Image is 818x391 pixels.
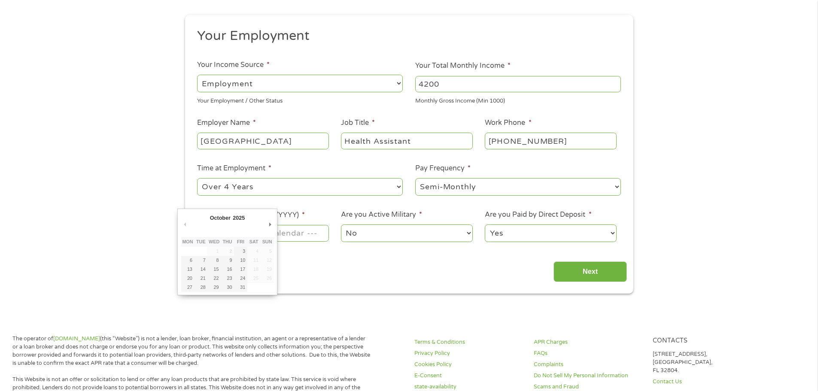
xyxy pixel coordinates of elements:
a: Do Not Sell My Personal Information [534,372,643,380]
label: Employer Name [197,118,256,127]
a: Cookies Policy [414,361,523,369]
div: 2025 [232,212,246,224]
button: 10 [234,256,247,265]
button: 7 [194,256,207,265]
input: Next [553,261,627,282]
button: Previous Month [181,218,189,230]
button: 15 [207,265,221,274]
div: Monthly Gross Income (Min 1000) [415,94,621,106]
input: 1800 [415,76,621,92]
a: Scams and Fraud [534,383,643,391]
a: [DOMAIN_NAME] [53,335,100,342]
abbr: Monday [182,239,193,244]
a: Contact Us [653,378,762,386]
p: The operator of (this “Website”) is not a lender, loan broker, financial institution, an agent or... [12,335,371,367]
label: Pay Frequency [415,164,471,173]
input: Cashier [341,133,472,149]
a: Terms & Conditions [414,338,523,346]
button: 27 [181,283,195,292]
button: 23 [221,274,234,283]
label: Your Income Source [197,61,270,70]
a: APR Charges [534,338,643,346]
abbr: Wednesday [209,239,219,244]
button: 31 [234,283,247,292]
abbr: Tuesday [196,239,206,244]
button: 17 [234,265,247,274]
a: Complaints [534,361,643,369]
button: 29 [207,283,221,292]
button: 24 [234,274,247,283]
div: Your Employment / Other Status [197,94,403,106]
button: Next Month [266,218,274,230]
abbr: Saturday [249,239,258,244]
label: Your Total Monthly Income [415,61,511,70]
button: 30 [221,283,234,292]
button: 21 [194,274,207,283]
p: [STREET_ADDRESS], [GEOGRAPHIC_DATA], FL 32804. [653,350,762,375]
a: Privacy Policy [414,349,523,358]
label: Time at Employment [197,164,271,173]
div: October [209,212,232,224]
button: 22 [207,274,221,283]
label: Are you Active Military [341,210,422,219]
button: 14 [194,265,207,274]
label: Job Title [341,118,375,127]
abbr: Sunday [262,239,272,244]
button: 16 [221,265,234,274]
h4: Contacts [653,337,762,345]
label: Work Phone [485,118,531,127]
button: 8 [207,256,221,265]
h2: Your Employment [197,27,614,45]
label: Are you Paid by Direct Deposit [485,210,591,219]
abbr: Thursday [222,239,232,244]
button: 9 [221,256,234,265]
abbr: Friday [237,239,244,244]
button: 13 [181,265,195,274]
input: (231) 754-4010 [485,133,616,149]
button: 20 [181,274,195,283]
a: E-Consent [414,372,523,380]
input: Walmart [197,133,328,149]
button: 6 [181,256,195,265]
button: 28 [194,283,207,292]
a: state-availability [414,383,523,391]
a: FAQs [534,349,643,358]
button: 3 [234,247,247,256]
